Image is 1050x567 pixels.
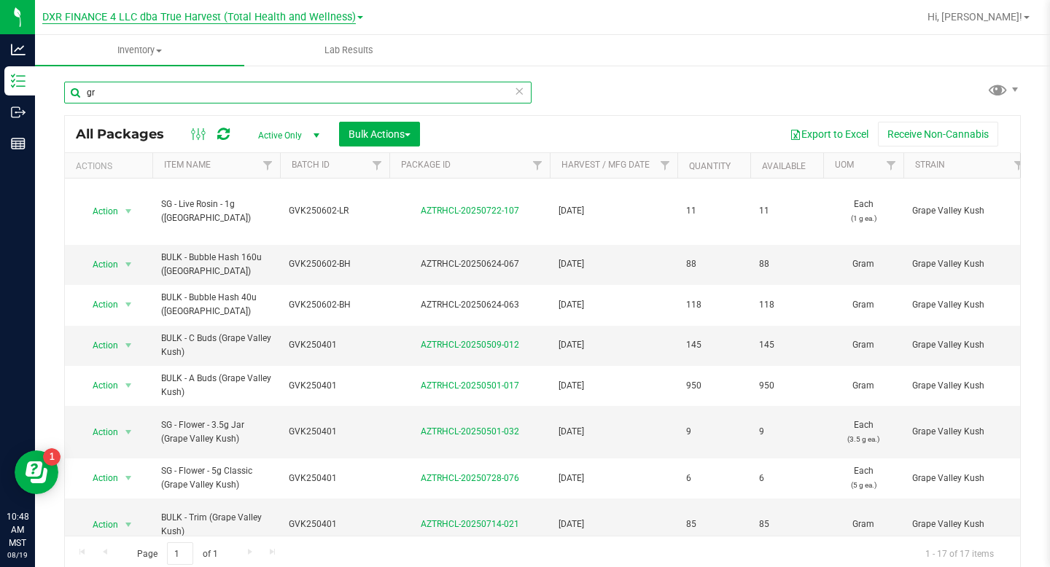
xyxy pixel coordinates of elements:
[387,257,552,271] div: AZTRHCL-20250624-067
[912,204,1022,218] span: Grape Valley Kush
[289,257,381,271] span: GVK250602-BH
[912,472,1022,485] span: Grape Valley Kush
[349,128,411,140] span: Bulk Actions
[421,206,519,216] a: AZTRHCL-20250722-107
[559,517,669,531] span: [DATE]
[11,105,26,120] inline-svg: Outbound
[1007,153,1031,178] a: Filter
[686,298,742,312] span: 118
[289,425,381,439] span: GVK250401
[780,122,878,146] button: Export to Excel
[161,251,271,278] span: BULK - Bubble Hash 160u ([GEOGRAPHIC_DATA])
[686,338,742,352] span: 145
[120,201,138,222] span: select
[759,472,814,485] span: 6
[79,254,119,275] span: Action
[514,82,524,101] span: Clear
[76,126,179,142] span: All Packages
[164,160,211,170] a: Item Name
[912,298,1022,312] span: Grape Valley Kush
[832,198,895,225] span: Each
[832,298,895,312] span: Gram
[421,519,519,529] a: AZTRHCL-20250714-021
[759,298,814,312] span: 118
[387,298,552,312] div: AZTRHCL-20250624-063
[76,161,147,171] div: Actions
[125,542,230,565] span: Page of 1
[832,338,895,352] span: Gram
[759,338,814,352] span: 145
[120,468,138,488] span: select
[161,198,271,225] span: SG - Live Rosin - 1g ([GEOGRAPHIC_DATA])
[167,542,193,565] input: 1
[912,257,1022,271] span: Grape Valley Kush
[759,517,814,531] span: 85
[421,380,519,391] a: AZTRHCL-20250501-017
[835,160,854,170] a: UOM
[43,448,61,466] iframe: Resource center unread badge
[832,432,895,446] p: (3.5 g ea.)
[912,338,1022,352] span: Grape Valley Kush
[878,122,998,146] button: Receive Non-Cannabis
[161,511,271,539] span: BULK - Trim (Grape Valley Kush)
[289,472,381,485] span: GVK250401
[912,379,1022,393] span: Grape Valley Kush
[832,379,895,393] span: Gram
[559,379,669,393] span: [DATE]
[256,153,280,178] a: Filter
[79,335,119,356] span: Action
[421,340,519,350] a: AZTRHCL-20250509-012
[653,153,677,178] a: Filter
[339,122,420,146] button: Bulk Actions
[79,375,119,396] span: Action
[120,515,138,535] span: select
[244,35,454,66] a: Lab Results
[79,468,119,488] span: Action
[914,542,1006,564] span: 1 - 17 of 17 items
[832,211,895,225] p: (1 g ea.)
[762,161,806,171] a: Available
[289,517,381,531] span: GVK250401
[161,372,271,399] span: BULK - A Buds (Grape Valley Kush)
[7,550,28,560] p: 08/19
[686,517,742,531] span: 85
[35,44,244,57] span: Inventory
[559,338,669,352] span: [DATE]
[161,464,271,492] span: SG - Flower - 5g Classic (Grape Valley Kush)
[559,204,669,218] span: [DATE]
[559,425,669,439] span: [DATE]
[292,160,330,170] a: Batch ID
[686,425,742,439] span: 9
[927,11,1022,23] span: Hi, [PERSON_NAME]!
[79,201,119,222] span: Action
[161,418,271,446] span: SG - Flower - 3.5g Jar (Grape Valley Kush)
[759,204,814,218] span: 11
[915,160,945,170] a: Strain
[289,298,381,312] span: GVK250602-BH
[832,464,895,492] span: Each
[289,379,381,393] span: GVK250401
[759,425,814,439] span: 9
[561,160,650,170] a: Harvest / Mfg Date
[832,257,895,271] span: Gram
[686,257,742,271] span: 88
[832,517,895,531] span: Gram
[421,473,519,483] a: AZTRHCL-20250728-076
[686,204,742,218] span: 11
[64,82,532,103] input: Search Package ID, Item Name, SKU, Lot or Part Number...
[289,338,381,352] span: GVK250401
[365,153,389,178] a: Filter
[120,254,138,275] span: select
[305,44,393,57] span: Lab Results
[559,257,669,271] span: [DATE]
[689,161,731,171] a: Quantity
[832,418,895,446] span: Each
[79,294,119,315] span: Action
[11,42,26,57] inline-svg: Analytics
[526,153,550,178] a: Filter
[42,11,356,24] span: DXR FINANCE 4 LLC dba True Harvest (Total Health and Wellness)
[11,136,26,151] inline-svg: Reports
[79,422,119,442] span: Action
[15,450,58,494] iframe: Resource center
[686,379,742,393] span: 950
